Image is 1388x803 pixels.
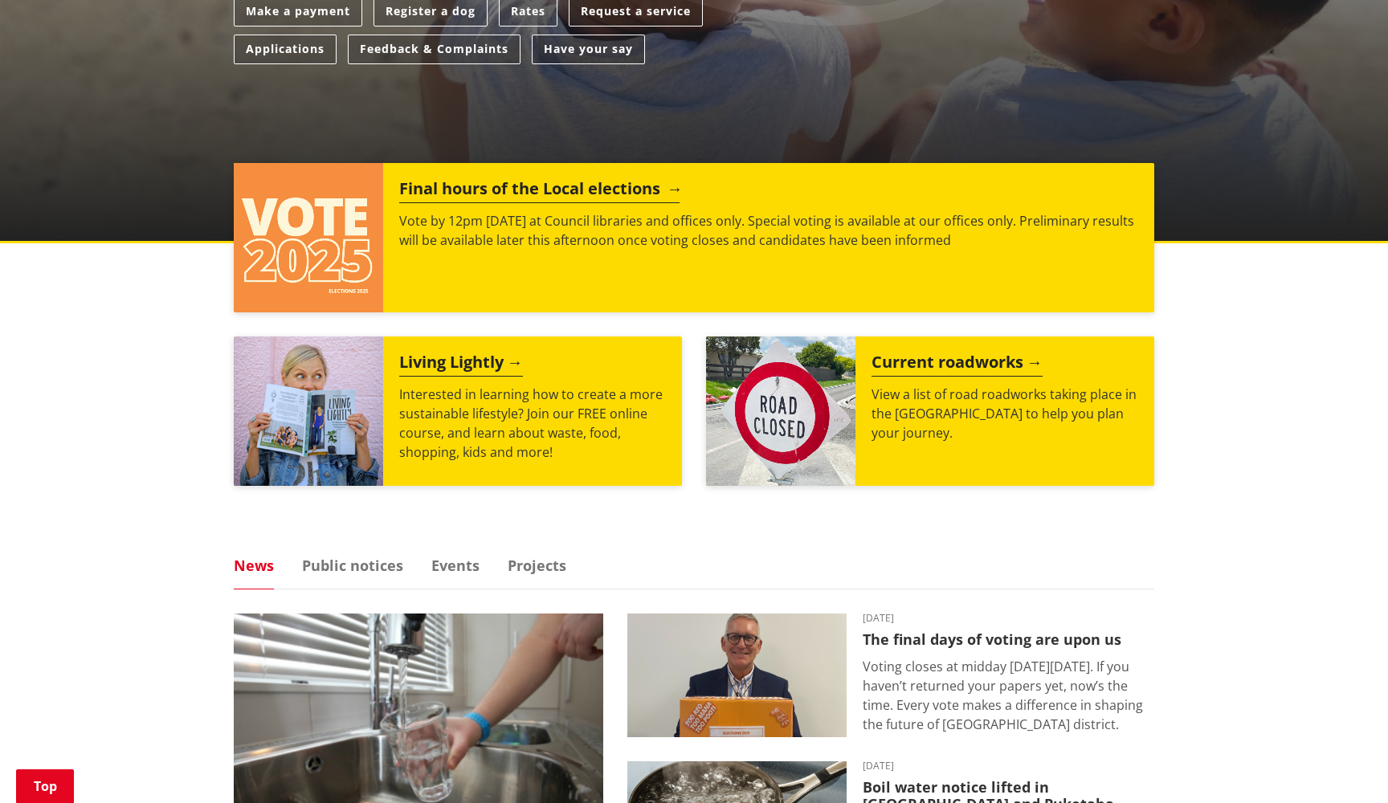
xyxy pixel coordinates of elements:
h2: Current roadworks [872,353,1043,377]
a: Top [16,769,74,803]
h2: Final hours of the Local elections [399,179,680,203]
a: Current roadworks View a list of road roadworks taking place in the [GEOGRAPHIC_DATA] to help you... [706,336,1154,486]
time: [DATE] [863,761,1154,771]
a: Final hours of the Local elections Vote by 12pm [DATE] at Council libraries and offices only. Spe... [234,163,1154,312]
p: Voting closes at midday [DATE][DATE]. If you haven’t returned your papers yet, now’s the time. Ev... [863,657,1154,734]
img: Mainstream Green Workshop Series [234,336,383,486]
a: Have your say [532,35,645,64]
a: Applications [234,35,337,64]
img: Vote 2025 [234,163,383,312]
a: [DATE] The final days of voting are upon us Voting closes at midday [DATE][DATE]. If you haven’t ... [627,613,1154,737]
a: News [234,558,274,573]
a: Events [431,558,480,573]
p: Vote by 12pm [DATE] at Council libraries and offices only. Special voting is available at our off... [399,211,1138,250]
a: Public notices [302,558,403,573]
a: Living Lightly Interested in learning how to create a more sustainable lifestyle? Join our FREE o... [234,336,682,486]
time: [DATE] [863,613,1154,623]
p: Interested in learning how to create a more sustainable lifestyle? Join our FREE online course, a... [399,385,666,462]
a: Feedback & Complaints [348,35,520,64]
h3: The final days of voting are upon us [863,631,1154,649]
p: View a list of road roadworks taking place in the [GEOGRAPHIC_DATA] to help you plan your journey. [872,385,1138,442]
img: Craig Hobbs editorial elections [627,613,847,737]
a: Projects [508,558,566,573]
img: Road closed sign [706,336,855,486]
h2: Living Lightly [399,353,523,377]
